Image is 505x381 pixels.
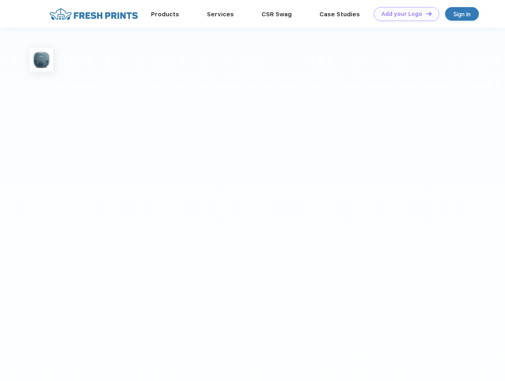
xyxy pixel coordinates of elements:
a: CSR Swag [262,11,292,18]
a: Sign in [445,7,479,21]
div: Add your Logo [381,11,422,17]
a: Products [151,11,179,18]
div: Sign in [453,10,471,19]
img: DT [426,12,432,16]
img: fo%20logo%202.webp [47,7,140,21]
a: Services [207,11,234,18]
img: func=resize&h=100 [30,48,53,71]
